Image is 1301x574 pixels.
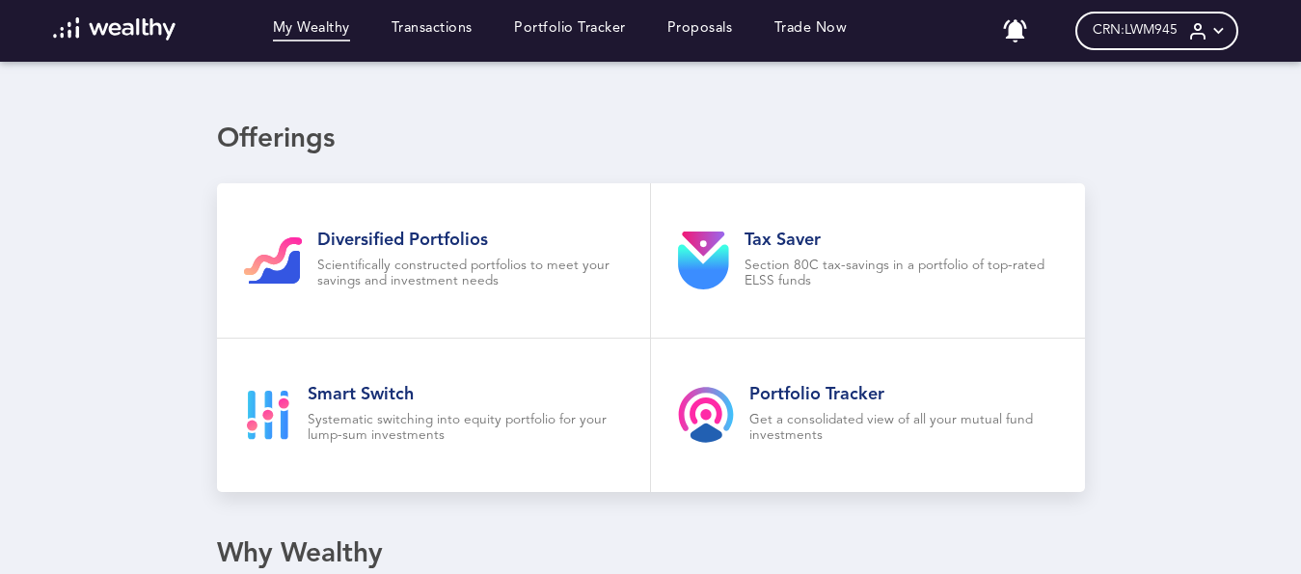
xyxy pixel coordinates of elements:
[217,123,1085,156] div: Offerings
[651,183,1085,338] a: Tax SaverSection 80C tax-savings in a portfolio of top-rated ELSS funds
[244,391,292,440] img: smart-goal-icon.svg
[317,230,624,251] h2: Diversified Portfolios
[651,339,1085,493] a: Portfolio TrackerGet a consolidated view of all your mutual fund investments
[392,20,473,41] a: Transactions
[678,387,734,443] img: product-tracker.svg
[273,20,350,41] a: My Wealthy
[745,259,1058,289] p: Section 80C tax-savings in a portfolio of top-rated ELSS funds
[774,20,848,41] a: Trade Now
[749,413,1058,444] p: Get a consolidated view of all your mutual fund investments
[749,384,1058,405] h2: Portfolio Tracker
[217,183,651,338] a: Diversified PortfoliosScientifically constructed portfolios to meet your savings and investment n...
[678,232,729,289] img: product-tax.svg
[217,538,1085,571] div: Why Wealthy
[1093,22,1178,39] span: CRN: LWM945
[217,339,651,493] a: Smart SwitchSystematic switching into equity portfolio for your lump-sum investments
[1219,487,1287,560] iframe: Chat
[667,20,733,41] a: Proposals
[514,20,626,41] a: Portfolio Tracker
[308,413,624,444] p: Systematic switching into equity portfolio for your lump-sum investments
[244,237,302,284] img: gi-goal-icon.svg
[317,259,624,289] p: Scientifically constructed portfolios to meet your savings and investment needs
[53,17,176,41] img: wl-logo-white.svg
[308,384,624,405] h2: Smart Switch
[745,230,1058,251] h2: Tax Saver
